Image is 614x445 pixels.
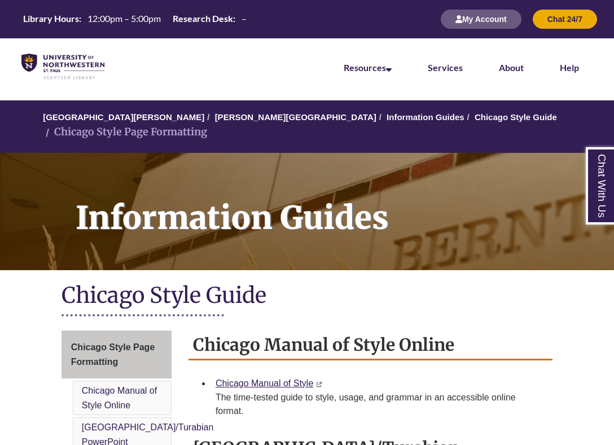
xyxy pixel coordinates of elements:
[215,112,376,122] a: [PERSON_NAME][GEOGRAPHIC_DATA]
[533,14,597,24] a: Chat 24/7
[499,62,524,73] a: About
[19,12,251,25] table: Hours Today
[316,382,322,387] i: This link opens in a new window
[62,331,172,378] a: Chicago Style Page Formatting
[71,342,155,367] span: Chicago Style Page Formatting
[216,378,313,388] a: Chicago Manual of Style
[19,12,251,26] a: Hours Today
[560,62,579,73] a: Help
[428,62,463,73] a: Services
[43,112,204,122] a: [GEOGRAPHIC_DATA][PERSON_NAME]
[344,62,392,73] a: Resources
[43,124,207,140] li: Chicago Style Page Formatting
[82,386,157,410] a: Chicago Manual of Style Online
[387,112,464,122] a: Information Guides
[21,54,104,80] img: UNWSP Library Logo
[168,12,237,25] th: Research Desk:
[441,10,521,29] button: My Account
[188,331,552,360] h2: Chicago Manual of Style Online
[216,391,543,418] div: The time-tested guide to style, usage, and grammar in an accessible online format.
[62,281,552,311] h1: Chicago Style Guide
[441,14,521,24] a: My Account
[475,112,557,122] a: Chicago Style Guide
[533,10,597,29] button: Chat 24/7
[242,13,247,24] span: –
[63,153,614,255] h1: Information Guides
[19,12,83,25] th: Library Hours:
[87,13,161,24] span: 12:00pm – 5:00pm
